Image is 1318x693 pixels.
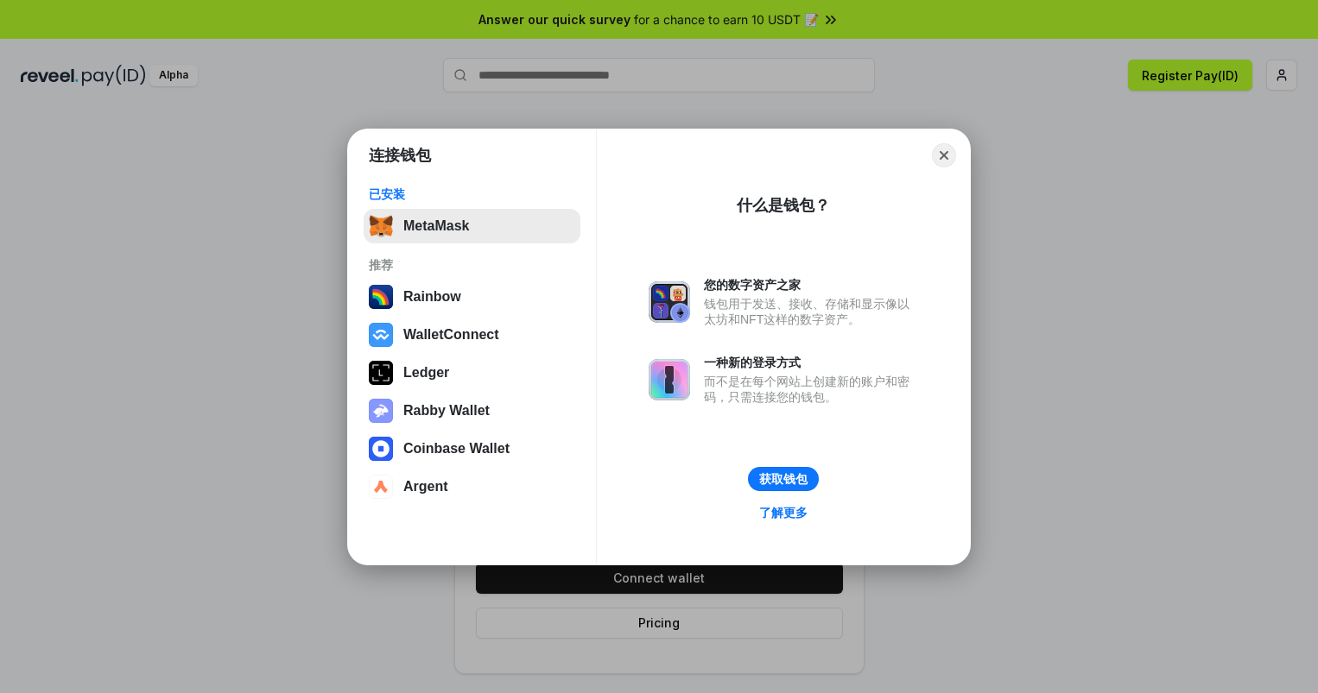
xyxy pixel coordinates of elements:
img: svg+xml,%3Csvg%20width%3D%2228%22%20height%3D%2228%22%20viewBox%3D%220%200%2028%2028%22%20fill%3D... [369,437,393,461]
button: Argent [364,469,580,504]
img: svg+xml,%3Csvg%20width%3D%2228%22%20height%3D%2228%22%20viewBox%3D%220%200%2028%2028%22%20fill%3D... [369,475,393,499]
h1: 连接钱包 [369,145,431,166]
div: MetaMask [403,218,469,234]
button: MetaMask [364,209,580,243]
div: Argent [403,479,448,495]
button: Coinbase Wallet [364,432,580,466]
img: svg+xml,%3Csvg%20xmlns%3D%22http%3A%2F%2Fwww.w3.org%2F2000%2Fsvg%22%20fill%3D%22none%22%20viewBox... [369,399,393,423]
div: 什么是钱包？ [737,195,830,216]
div: 已安装 [369,186,575,202]
div: Coinbase Wallet [403,441,510,457]
div: 推荐 [369,257,575,273]
button: Rabby Wallet [364,394,580,428]
img: svg+xml,%3Csvg%20xmlns%3D%22http%3A%2F%2Fwww.w3.org%2F2000%2Fsvg%22%20width%3D%2228%22%20height%3... [369,361,393,385]
div: 一种新的登录方式 [704,355,918,370]
div: 了解更多 [759,505,808,520]
img: svg+xml,%3Csvg%20width%3D%22120%22%20height%3D%22120%22%20viewBox%3D%220%200%20120%20120%22%20fil... [369,285,393,309]
img: svg+xml,%3Csvg%20xmlns%3D%22http%3A%2F%2Fwww.w3.org%2F2000%2Fsvg%22%20fill%3D%22none%22%20viewBox... [649,281,690,323]
div: 您的数字资产之家 [704,277,918,293]
img: svg+xml,%3Csvg%20xmlns%3D%22http%3A%2F%2Fwww.w3.org%2F2000%2Fsvg%22%20fill%3D%22none%22%20viewBox... [649,359,690,400]
a: 了解更多 [749,501,818,524]
div: 钱包用于发送、接收、存储和显示像以太坊和NFT这样的数字资产。 [704,296,918,327]
button: Ledger [364,356,580,390]
button: Rainbow [364,280,580,314]
button: WalletConnect [364,318,580,352]
button: Close [932,143,956,167]
img: svg+xml,%3Csvg%20fill%3D%22none%22%20height%3D%2233%22%20viewBox%3D%220%200%2035%2033%22%20width%... [369,214,393,238]
div: 而不是在每个网站上创建新的账户和密码，只需连接您的钱包。 [704,374,918,405]
div: Rainbow [403,289,461,305]
img: svg+xml,%3Csvg%20width%3D%2228%22%20height%3D%2228%22%20viewBox%3D%220%200%2028%2028%22%20fill%3D... [369,323,393,347]
button: 获取钱包 [748,467,819,491]
div: WalletConnect [403,327,499,343]
div: 获取钱包 [759,471,808,487]
div: Rabby Wallet [403,403,490,419]
div: Ledger [403,365,449,381]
